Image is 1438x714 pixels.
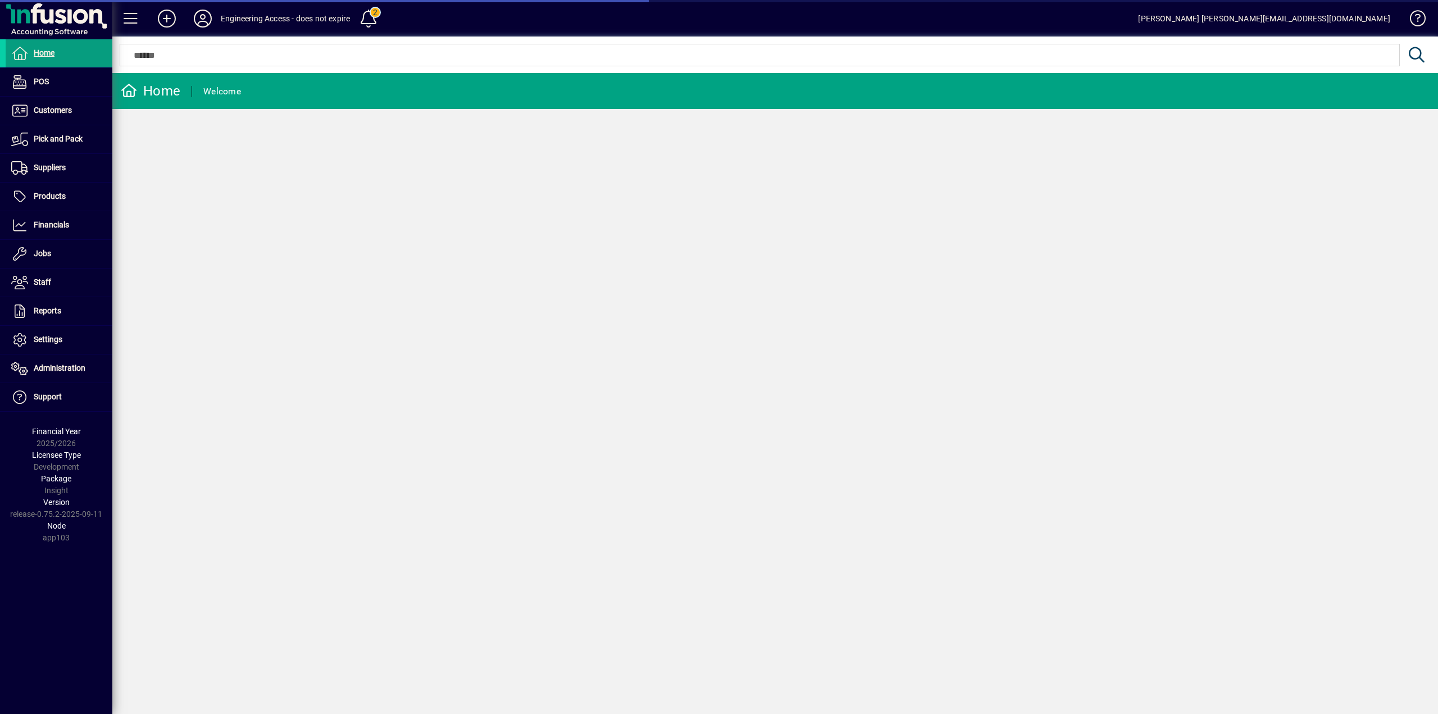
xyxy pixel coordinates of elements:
[34,249,51,258] span: Jobs
[6,383,112,411] a: Support
[47,521,66,530] span: Node
[34,163,66,172] span: Suppliers
[34,77,49,86] span: POS
[1138,10,1390,28] div: [PERSON_NAME] [PERSON_NAME][EMAIL_ADDRESS][DOMAIN_NAME]
[34,278,51,286] span: Staff
[6,354,112,383] a: Administration
[34,134,83,143] span: Pick and Pack
[32,451,81,460] span: Licensee Type
[34,392,62,401] span: Support
[6,97,112,125] a: Customers
[34,220,69,229] span: Financials
[221,10,350,28] div: Engineering Access - does not expire
[149,8,185,29] button: Add
[6,211,112,239] a: Financials
[34,335,62,344] span: Settings
[34,192,66,201] span: Products
[203,83,241,101] div: Welcome
[34,363,85,372] span: Administration
[43,498,70,507] span: Version
[41,474,71,483] span: Package
[6,125,112,153] a: Pick and Pack
[6,269,112,297] a: Staff
[34,48,54,57] span: Home
[6,68,112,96] a: POS
[6,240,112,268] a: Jobs
[6,297,112,325] a: Reports
[34,306,61,315] span: Reports
[6,154,112,182] a: Suppliers
[34,106,72,115] span: Customers
[185,8,221,29] button: Profile
[6,326,112,354] a: Settings
[32,427,81,436] span: Financial Year
[121,82,180,100] div: Home
[1401,2,1424,39] a: Knowledge Base
[6,183,112,211] a: Products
